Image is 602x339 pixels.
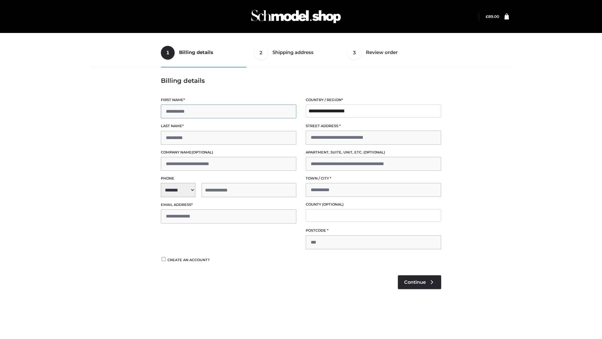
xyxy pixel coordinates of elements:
label: Phone [161,175,296,181]
span: £ [486,14,488,19]
span: (optional) [363,150,385,154]
span: (optional) [322,202,344,207]
label: Town / City [306,175,441,181]
label: Postcode [306,228,441,234]
span: Create an account? [167,258,210,262]
input: Create an account? [161,257,166,261]
label: First name [161,97,296,103]
bdi: 89.00 [486,14,499,19]
a: Continue [398,275,441,289]
label: Street address [306,123,441,129]
a: £89.00 [486,14,499,19]
label: Country / Region [306,97,441,103]
label: Apartment, suite, unit, etc. [306,149,441,155]
span: (optional) [192,150,213,154]
label: County [306,202,441,207]
img: Schmodel Admin 964 [249,4,343,29]
h3: Billing details [161,77,441,84]
label: Company name [161,149,296,155]
span: Continue [404,279,426,285]
label: Email address [161,202,296,208]
label: Last name [161,123,296,129]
